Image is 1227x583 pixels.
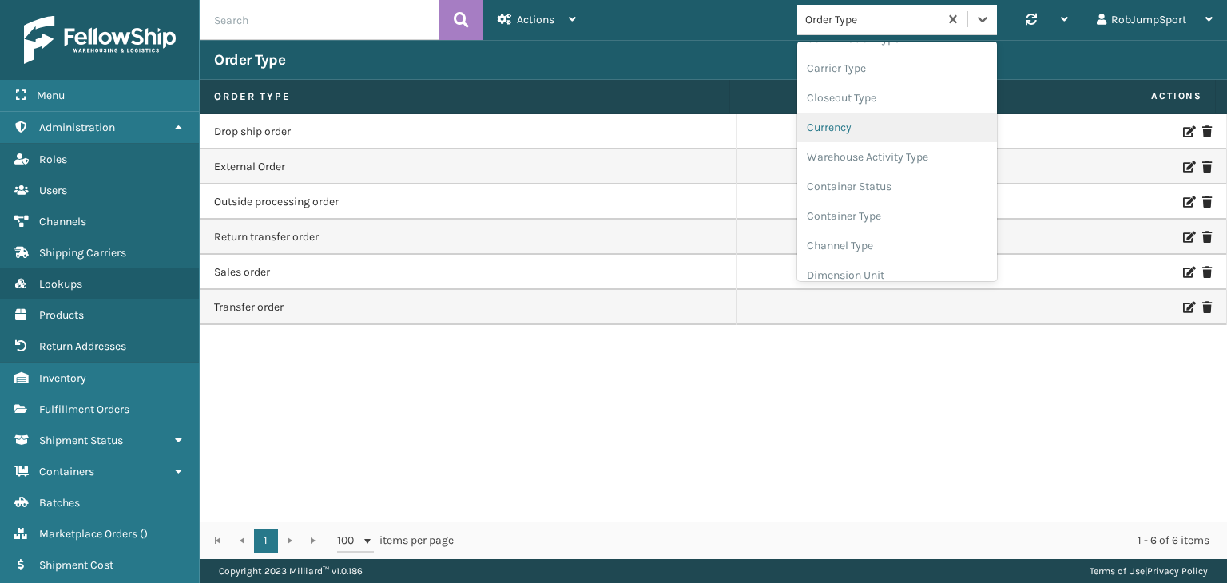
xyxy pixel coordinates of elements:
i: Edit [1183,302,1193,313]
i: Edit [1183,126,1193,137]
span: Products [39,308,84,322]
span: Actions [517,13,554,26]
span: Users [39,184,67,197]
span: Actions [735,83,1212,109]
div: Container Type [797,201,997,231]
span: Lookups [39,277,82,291]
div: Dimension Unit [797,260,997,290]
span: 100 [337,533,361,549]
i: Edit [1183,232,1193,243]
a: 1 [254,529,278,553]
i: Delete [1202,267,1212,278]
i: Edit [1183,196,1193,208]
i: Delete [1202,161,1212,173]
i: Delete [1202,126,1212,137]
label: Order Type [214,89,715,104]
td: Return transfer order [200,220,737,255]
span: Menu [37,89,65,102]
div: Carrier Type [797,54,997,83]
td: Sales order [200,255,737,290]
span: items per page [337,529,454,553]
div: Warehouse Activity Type [797,142,997,172]
span: Containers [39,465,94,478]
td: Transfer order [200,290,737,325]
a: Terms of Use [1090,565,1145,577]
span: Roles [39,153,67,166]
i: Delete [1202,196,1212,208]
td: Outside processing order [200,184,737,220]
a: Privacy Policy [1147,565,1208,577]
span: Administration [39,121,115,134]
span: Marketplace Orders [39,527,137,541]
span: Channels [39,215,86,228]
i: Delete [1202,232,1212,243]
div: 1 - 6 of 6 items [476,533,1209,549]
h2: Order Type [214,50,285,69]
i: Delete [1202,302,1212,313]
span: Shipping Carriers [39,246,126,260]
td: Drop ship order [200,114,737,149]
span: Inventory [39,371,86,385]
span: ( ) [140,527,148,541]
div: Channel Type [797,231,997,260]
i: Edit [1183,267,1193,278]
div: Order Type [805,11,940,28]
span: Shipment Cost [39,558,113,572]
span: Shipment Status [39,434,123,447]
img: logo [24,16,176,64]
span: Fulfillment Orders [39,403,129,416]
span: Return Addresses [39,339,126,353]
div: Currency [797,113,997,142]
td: External Order [200,149,737,184]
i: Edit [1183,161,1193,173]
div: Closeout Type [797,83,997,113]
div: | [1090,559,1208,583]
div: Container Status [797,172,997,201]
span: Batches [39,496,80,510]
p: Copyright 2023 Milliard™ v 1.0.186 [219,559,363,583]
